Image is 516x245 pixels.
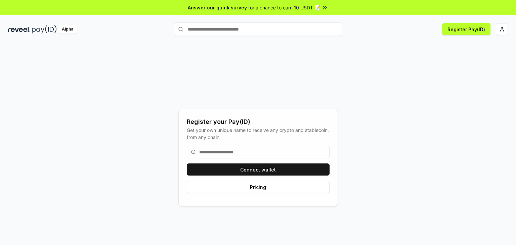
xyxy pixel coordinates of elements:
button: Register Pay(ID) [442,23,490,35]
button: Pricing [187,181,330,193]
button: Connect wallet [187,163,330,176]
div: Register your Pay(ID) [187,117,330,127]
img: reveel_dark [8,25,31,34]
img: pay_id [32,25,57,34]
div: Get your own unique name to receive any crypto and stablecoin, from any chain [187,127,330,141]
span: for a chance to earn 10 USDT 📝 [248,4,320,11]
span: Answer our quick survey [188,4,247,11]
div: Alpha [58,25,77,34]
